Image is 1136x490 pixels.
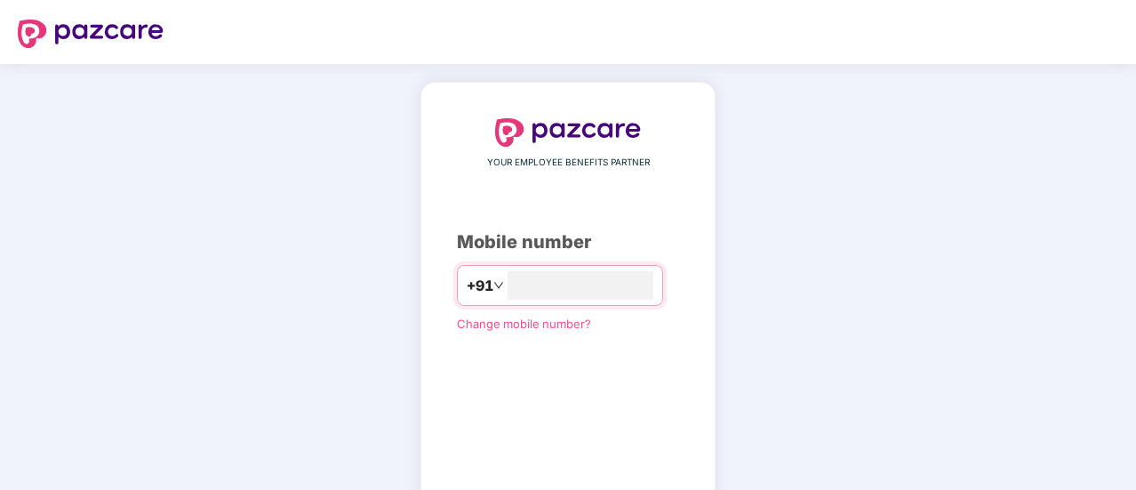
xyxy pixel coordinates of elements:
[467,275,493,297] span: +91
[495,118,641,147] img: logo
[457,229,679,256] div: Mobile number
[457,317,591,331] a: Change mobile number?
[487,156,650,170] span: YOUR EMPLOYEE BENEFITS PARTNER
[18,20,164,48] img: logo
[493,280,504,291] span: down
